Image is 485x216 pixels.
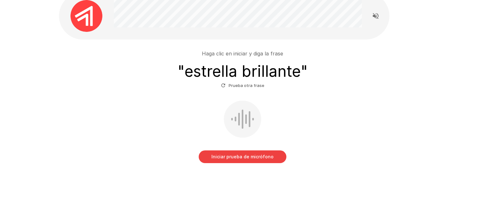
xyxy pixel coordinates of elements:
font: Iniciar prueba de micrófono [211,154,274,159]
font: Haga clic en iniciar y diga la frase [202,50,283,57]
font: " [178,62,185,81]
font: Prueba otra frase [229,83,264,88]
button: Leer las preguntas en voz alta [369,10,382,22]
button: Prueba otra frase [219,80,266,90]
font: estrella brillante [185,62,301,81]
button: Iniciar prueba de micrófono [199,150,286,163]
font: " [301,62,308,81]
